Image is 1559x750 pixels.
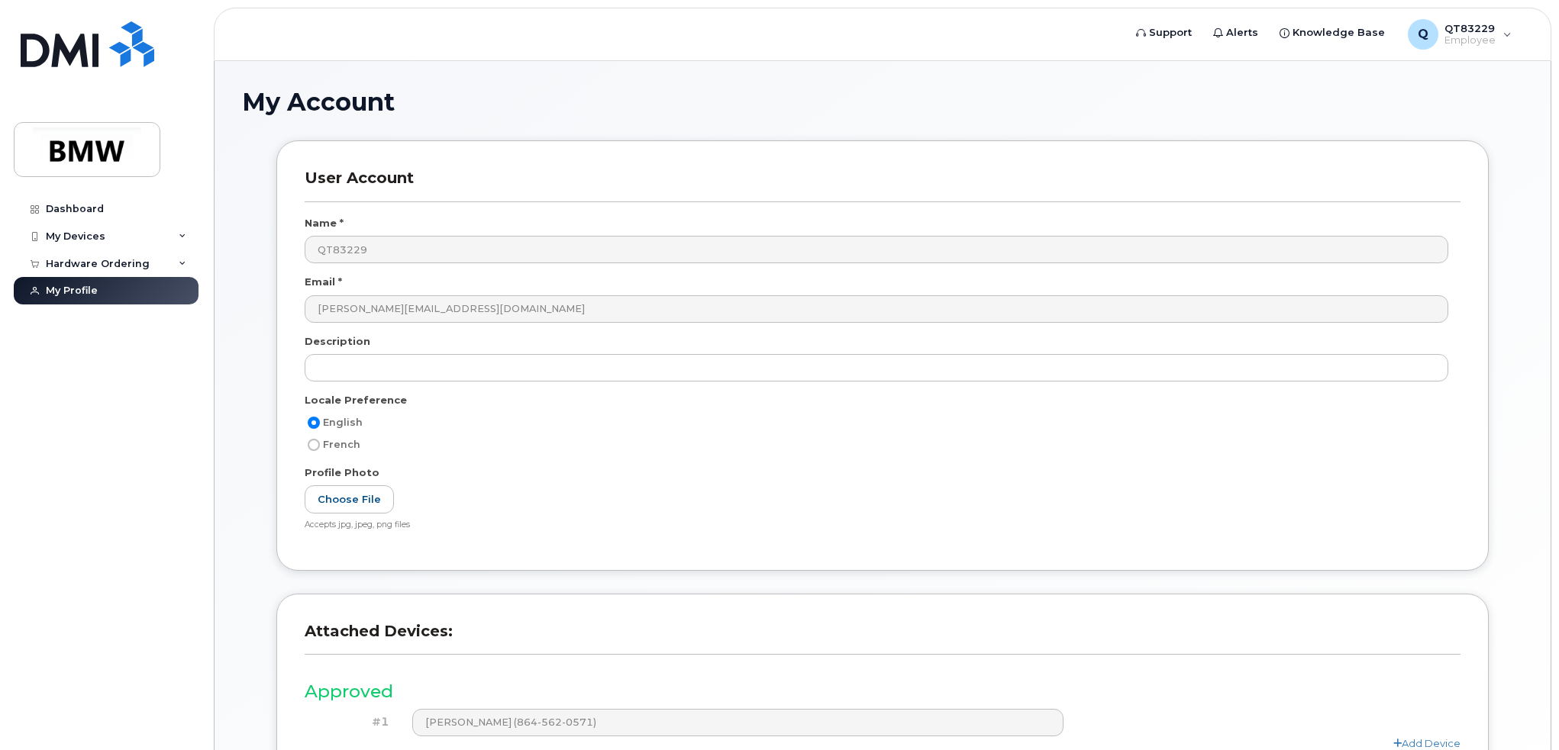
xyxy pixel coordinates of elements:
[323,439,360,450] span: French
[1393,737,1461,749] a: Add Device
[308,417,320,429] input: English
[305,393,407,407] label: Locale Preference
[305,216,344,230] label: Name *
[316,716,389,729] h4: #1
[305,334,370,349] label: Description
[305,520,1448,531] div: Accepts jpg, jpeg, png files
[305,485,394,513] label: Choose File
[305,465,379,480] label: Profile Photo
[308,439,320,451] input: French
[323,417,363,428] span: English
[305,622,1461,655] h3: Attached Devices:
[305,275,342,289] label: Email *
[242,89,1523,115] h1: My Account
[305,169,1461,201] h3: User Account
[305,682,1461,701] h3: Approved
